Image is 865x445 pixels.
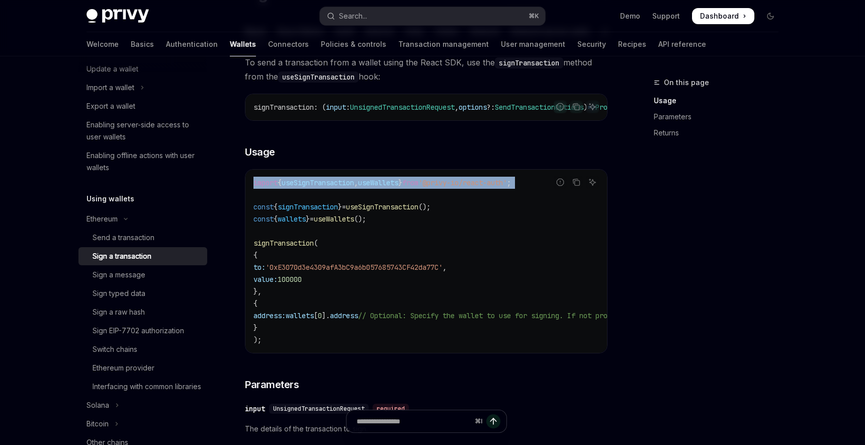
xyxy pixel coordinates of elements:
[93,250,151,262] div: Sign a transaction
[253,299,257,308] span: {
[278,178,282,187] span: {
[253,287,262,296] span: },
[282,178,354,187] span: useSignTransaction
[86,32,119,56] a: Welcome
[93,306,145,318] div: Sign a raw hash
[618,32,646,56] a: Recipes
[354,178,358,187] span: ,
[78,303,207,321] a: Sign a raw hash
[654,93,787,109] a: Usage
[78,247,207,265] a: Sign a transaction
[253,239,314,248] span: signTransaction
[253,263,266,272] span: to:
[93,325,184,337] div: Sign EIP-7702 authorization
[86,150,201,174] div: Enabling offline actions with user wallets
[495,103,583,112] span: SendTransactionOptions
[459,103,487,112] span: options
[278,214,306,224] span: wallets
[278,202,338,211] span: signTransaction
[654,125,787,141] a: Returns
[654,109,787,125] a: Parameters
[166,32,218,56] a: Authentication
[273,405,365,413] span: UnsignedTransactionRequest
[278,275,302,284] span: 100000
[762,8,778,24] button: Toggle dark mode
[620,11,640,21] a: Demo
[93,343,137,355] div: Switch chains
[342,202,346,211] span: =
[78,146,207,177] a: Enabling offline actions with user wallets
[398,178,402,187] span: }
[286,311,314,320] span: wallets
[346,202,418,211] span: useSignTransaction
[78,378,207,396] a: Interfacing with common libraries
[354,214,366,224] span: ();
[245,55,608,84] span: To send a transaction from a wallet using the React SDK, use the method from the hook:
[86,100,135,112] div: Export a wallet
[78,229,207,247] a: Send a transaction
[78,79,207,97] button: Toggle Import a wallet section
[78,415,207,433] button: Toggle Bitcoin section
[86,193,134,205] h5: Using wallets
[78,266,207,284] a: Sign a message
[93,287,145,300] div: Sign typed data
[398,32,489,56] a: Transaction management
[253,335,262,344] span: );
[570,100,583,113] button: Copy the contents from the code block
[586,100,599,113] button: Ask AI
[253,251,257,260] span: {
[245,145,275,159] span: Usage
[486,414,500,428] button: Send message
[570,176,583,189] button: Copy the contents from the code block
[306,214,310,224] span: }
[245,404,265,414] div: input
[692,8,754,24] a: Dashboard
[253,178,278,187] span: import
[529,12,539,20] span: ⌘ K
[577,32,606,56] a: Security
[278,71,359,83] code: useSignTransaction
[245,378,299,392] span: Parameters
[455,103,459,112] span: ,
[314,214,354,224] span: useWallets
[78,116,207,146] a: Enabling server-side access to user wallets
[86,9,149,23] img: dark logo
[350,103,455,112] span: UnsignedTransactionRequest
[322,311,330,320] span: ].
[78,396,207,414] button: Toggle Solana section
[586,176,599,189] button: Ask AI
[501,32,565,56] a: User management
[93,269,145,281] div: Sign a message
[402,178,418,187] span: from
[78,97,207,115] a: Export a wallet
[310,214,314,224] span: =
[78,340,207,358] a: Switch chains
[253,323,257,332] span: }
[78,210,207,228] button: Toggle Ethereum section
[253,214,274,224] span: const
[373,404,409,414] div: required
[700,11,739,21] span: Dashboard
[266,263,443,272] span: '0xE3070d3e4309afA3bC9a6b057685743CF42da77C'
[320,7,545,25] button: Open search
[268,32,309,56] a: Connectors
[274,214,278,224] span: {
[664,77,709,89] span: On this page
[330,311,358,320] span: address
[418,202,430,211] span: ();
[86,213,118,225] div: Ethereum
[346,103,350,112] span: :
[487,103,495,112] span: ?:
[78,359,207,377] a: Ethereum provider
[253,275,278,284] span: value:
[131,32,154,56] a: Basics
[554,100,567,113] button: Report incorrect code
[253,103,314,112] span: signTransaction
[86,119,201,143] div: Enabling server-side access to user wallets
[507,178,511,187] span: ;
[418,178,507,187] span: '@privy-io/react-auth'
[357,410,471,432] input: Ask a question...
[658,32,706,56] a: API reference
[358,311,756,320] span: // Optional: Specify the wallet to use for signing. If not provided, the first wallet will be used.
[314,239,318,248] span: (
